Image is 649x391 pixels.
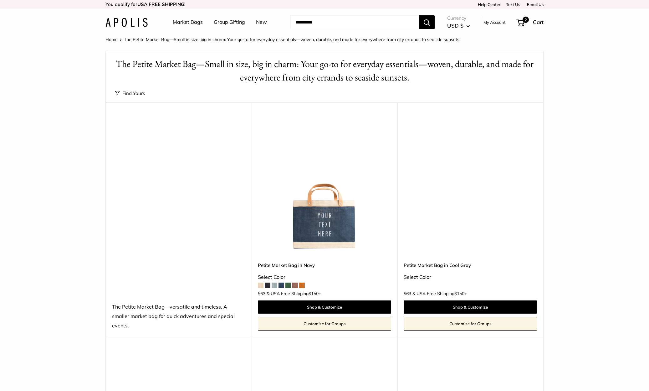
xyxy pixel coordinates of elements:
a: Market Bags [173,18,203,27]
span: The Petite Market Bag—Small in size, big in charm: Your go-to for everyday essentials—woven, dura... [124,37,460,42]
a: Email Us [525,2,544,7]
a: New [256,18,267,27]
a: Shop & Customize [404,300,537,314]
div: Select Color [258,273,391,282]
a: Petite Market Bag in Navy [258,262,391,269]
a: Group Gifting [214,18,245,27]
a: Help Center [476,2,500,7]
button: Search [419,15,435,29]
input: Search... [290,15,419,29]
a: Shop & Customize [258,300,391,314]
div: Select Color [404,273,537,282]
span: Currency [447,14,470,23]
span: & USA Free Shipping + [412,291,467,296]
span: Cart [533,19,544,25]
img: Apolis [105,18,148,27]
a: Home [105,37,118,42]
a: Petite Market Bag in Cool GrayPetite Market Bag in Cool Gray [404,118,537,252]
a: description_Make it yours with custom text.Petite Market Bag in Navy [258,118,391,252]
a: 2 Cart [517,17,544,27]
span: USD $ [447,22,463,29]
a: Petite Market Bag in Cool Gray [404,262,537,269]
span: $63 [258,291,265,296]
a: My Account [483,18,506,26]
span: $150 [309,291,319,296]
span: & USA Free Shipping + [267,291,321,296]
a: Customize for Groups [404,317,537,331]
a: Text Us [506,2,520,7]
img: description_Make it yours with custom text. [258,118,391,252]
h1: The Petite Market Bag—Small in size, big in charm: Your go-to for everyday essentials—woven, dura... [115,57,534,84]
nav: Breadcrumb [105,35,460,44]
span: 2 [523,17,529,23]
span: $150 [454,291,464,296]
a: Customize for Groups [258,317,391,331]
button: Find Yours [115,89,145,98]
strong: USA FREE SHIPPING! [137,1,186,7]
div: The Petite Market Bag—versatile and timeless. A smaller market bag for quick adventures and speci... [112,302,245,331]
span: $63 [404,291,411,296]
button: USD $ [447,21,470,31]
